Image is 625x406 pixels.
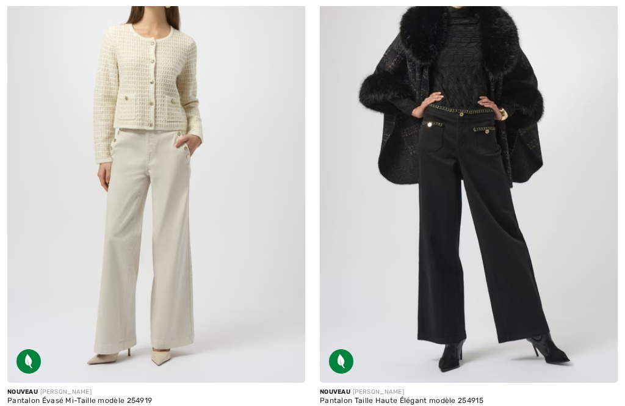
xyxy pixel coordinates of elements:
[320,388,618,397] div: [PERSON_NAME]
[320,388,350,396] span: Nouveau
[16,349,41,374] img: Tissu écologique
[7,388,38,396] span: Nouveau
[7,388,305,397] div: [PERSON_NAME]
[7,397,305,405] div: Pantalon Évasé Mi-Taille modèle 254919
[329,349,353,374] img: Tissu écologique
[320,397,618,405] div: Pantalon Taille Haute Élégant modèle 254915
